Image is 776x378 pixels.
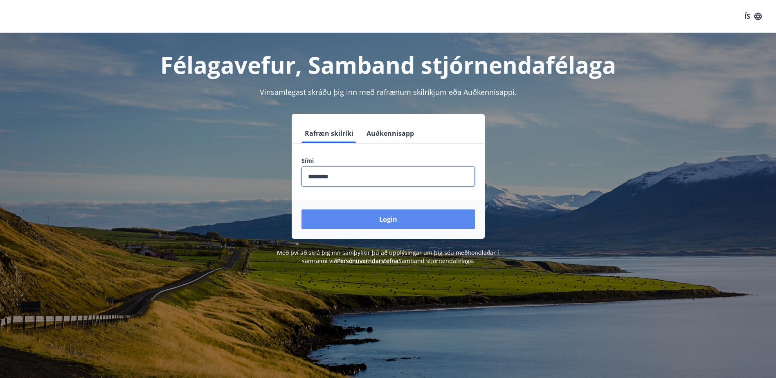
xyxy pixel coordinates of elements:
h1: Félagavefur, Samband stjórnendafélaga [103,49,673,80]
button: Rafræn skilríki [301,124,357,143]
button: ÍS [740,9,766,24]
button: Login [301,209,475,229]
label: Sími [301,157,475,165]
button: Auðkennisapp [363,124,417,143]
span: Með því að skrá þig inn samþykkir þú að upplýsingar um þig séu meðhöndlaðar í samræmi við Samband... [277,249,499,265]
span: Vinsamlegast skráðu þig inn með rafrænum skilríkjum eða Auðkennisappi. [260,87,517,97]
a: Persónuverndarstefna [337,257,398,265]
